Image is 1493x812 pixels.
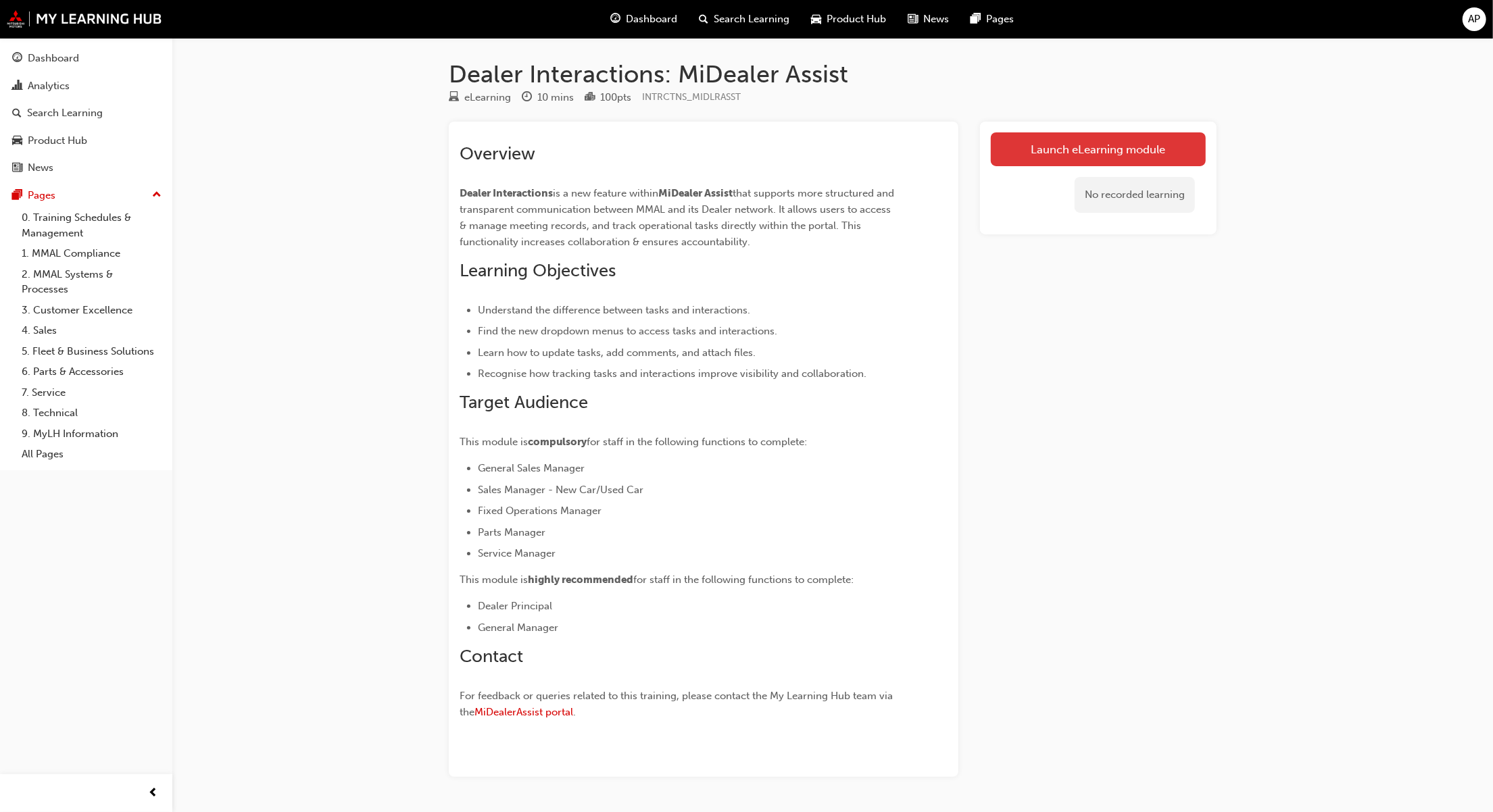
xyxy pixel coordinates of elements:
span: for staff in the following functions to complete: [587,436,807,448]
a: news-iconNews [898,5,960,33]
span: Contact [460,646,523,667]
span: guage-icon [12,53,22,65]
a: 5. Fleet & Business Solutions [16,341,167,362]
a: 4. Sales [16,320,167,341]
a: News [5,155,167,180]
span: Dashboard [627,11,678,27]
span: guage-icon [611,11,621,28]
a: 2. MMAL Systems & Processes [16,264,167,300]
button: DashboardAnalyticsSearch LearningProduct HubNews [5,43,167,183]
span: podium-icon [585,92,595,104]
span: Learning resource code [642,91,741,103]
a: Launch eLearning module [991,132,1206,166]
div: Dashboard [28,51,79,66]
span: Service Manager [478,547,556,559]
img: mmal [7,10,162,28]
button: Pages [5,183,167,208]
span: Target Audience [460,392,588,413]
button: AP [1463,7,1486,31]
span: General Sales Manager [478,462,585,474]
div: Analytics [28,78,70,94]
div: Type [449,89,511,106]
a: 6. Parts & Accessories [16,361,167,382]
div: News [28,160,53,176]
span: Pages [987,11,1014,27]
div: No recorded learning [1075,177,1195,213]
span: that supports more structured and transparent communication between MMAL and its Dealer network. ... [460,187,897,248]
span: News [924,11,950,27]
span: This module is [460,436,528,448]
span: Sales Manager - New Car/Used Car [478,484,643,496]
div: Search Learning [27,105,103,121]
span: prev-icon [149,785,159,802]
a: 0. Training Schedules & Management [16,207,167,243]
span: Product Hub [827,11,887,27]
span: news-icon [12,162,22,174]
span: clock-icon [522,92,532,104]
div: 100 pts [600,90,631,105]
a: 9. MyLH Information [16,424,167,445]
div: Pages [28,188,55,203]
a: Product Hub [5,128,167,153]
span: MiDealer Assist [658,187,733,199]
a: pages-iconPages [960,5,1025,33]
span: Dealer Principal [478,600,552,612]
a: Search Learning [5,101,167,126]
span: car-icon [812,11,822,28]
span: for staff in the following functions to complete: [633,574,854,586]
span: Fixed Operations Manager [478,505,602,517]
span: Dealer Interactions [460,187,553,199]
span: For feedback or queries related to this training, please contact the My Learning Hub team via the [460,690,896,718]
span: General Manager [478,621,558,634]
a: 1. MMAL Compliance [16,243,167,264]
a: car-iconProduct Hub [801,5,898,33]
div: Duration [522,89,574,106]
span: learningResourceType_ELEARNING-icon [449,92,459,104]
span: Understand the difference between tasks and interactions. [478,304,750,316]
div: Points [585,89,631,106]
a: guage-iconDashboard [600,5,689,33]
span: search-icon [12,107,22,120]
span: Learn how to update tasks, add comments, and attach files. [478,347,756,359]
h1: Dealer Interactions: MiDealer Assist [449,59,1217,89]
a: Dashboard [5,46,167,71]
span: Learning Objectives [460,260,616,281]
span: up-icon [152,186,162,204]
a: Analytics [5,74,167,99]
span: pages-icon [12,190,22,202]
div: eLearning [464,90,511,105]
span: This module is [460,574,528,586]
span: search-icon [700,11,709,28]
span: Find the new dropdown menus to access tasks and interactions. [478,325,777,337]
span: highly recommended [528,574,633,586]
span: news-icon [908,11,919,28]
span: Recognise how tracking tasks and interactions improve visibility and collaboration. [478,367,866,380]
span: . [573,706,576,718]
a: All Pages [16,444,167,465]
span: is a new feature within [553,187,658,199]
a: search-iconSearch Learning [689,5,801,33]
a: 7. Service [16,382,167,403]
span: car-icon [12,135,22,147]
div: Product Hub [28,133,87,149]
span: Parts Manager [478,526,545,538]
a: MiDealerAssist portal [474,706,573,718]
div: 10 mins [537,90,574,105]
span: Overview [460,143,535,164]
a: 8. Technical [16,403,167,424]
span: pages-icon [971,11,981,28]
span: compulsory [528,436,587,448]
span: Search Learning [714,11,790,27]
a: 3. Customer Excellence [16,300,167,321]
span: AP [1469,11,1481,27]
span: chart-icon [12,80,22,93]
